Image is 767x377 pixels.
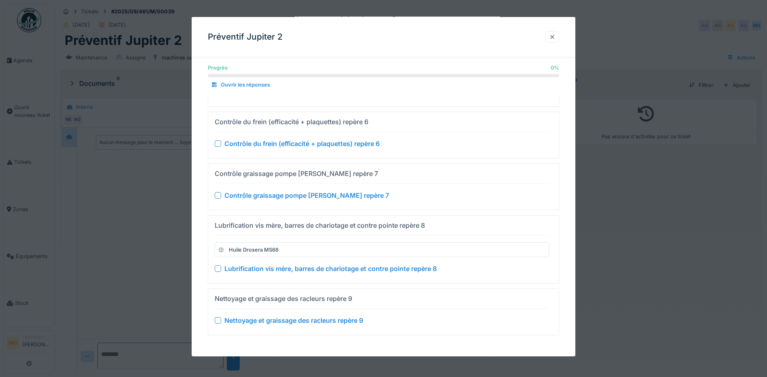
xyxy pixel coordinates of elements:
[208,32,283,42] h3: Préventif Jupiter 2
[208,79,273,90] div: Ouvrir les réponses
[224,264,437,273] div: Lubrification vis mère, barres de chariotage et contre pointe repère 8
[208,74,559,77] progress: 0 %
[229,246,279,254] div: Huile Drosera MS68
[211,167,556,207] summary: Contrôle graissage pompe [PERSON_NAME] repère 7 Contrôle graissage pompe [PERSON_NAME] repère 7
[215,220,425,230] div: Lubrification vis mère, barres de chariotage et contre pointe repère 8
[215,294,352,303] div: Nettoyage et graissage des racleurs repère 9
[215,117,368,127] div: Contrôle du frein (efficacité + plaquettes) repère 6
[211,64,556,103] summary: Contrôle tension et usure de la courroie de pompe de graissage repère 2 Contrôle tension et usure...
[224,191,389,200] div: Contrôle graissage pompe [PERSON_NAME] repère 7
[211,219,556,280] summary: Lubrification vis mère, barres de chariotage et contre pointe repère 8Huile Drosera MS68 Lubrific...
[215,169,378,178] div: Contrôle graissage pompe [PERSON_NAME] repère 7
[211,115,556,155] summary: Contrôle du frein (efficacité + plaquettes) repère 6 Contrôle du frein (efficacité + plaquettes) ...
[208,64,228,72] div: Progrès
[211,292,556,332] summary: Nettoyage et graissage des racleurs repère 9 Nettoyage et graissage des racleurs repère 9
[224,139,380,148] div: Contrôle du frein (efficacité + plaquettes) repère 6
[551,64,559,72] div: 0 %
[224,316,363,325] div: Nettoyage et graissage des racleurs repère 9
